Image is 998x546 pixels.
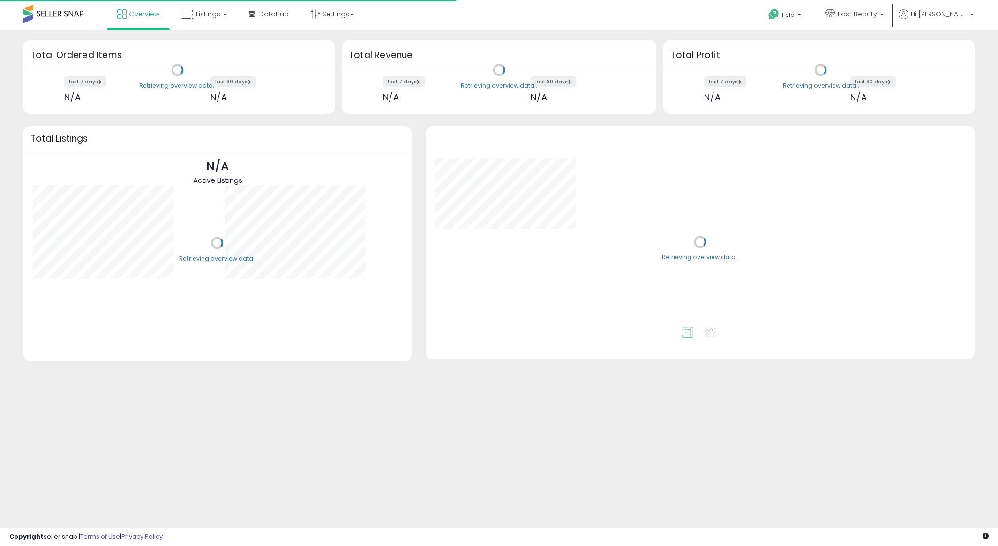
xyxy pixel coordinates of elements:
span: Fast Beauty [838,9,877,19]
span: Hi [PERSON_NAME] [911,9,967,19]
a: Hi [PERSON_NAME] [899,9,974,30]
a: Help [761,1,810,30]
div: Retrieving overview data.. [662,254,738,262]
span: Overview [129,9,159,19]
div: Retrieving overview data.. [782,82,859,90]
i: Get Help [768,8,780,20]
div: Retrieving overview data.. [179,254,255,263]
div: Retrieving overview data.. [461,82,537,90]
div: Retrieving overview data.. [139,82,216,90]
span: Help [782,11,795,19]
span: DataHub [259,9,289,19]
span: Listings [196,9,220,19]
